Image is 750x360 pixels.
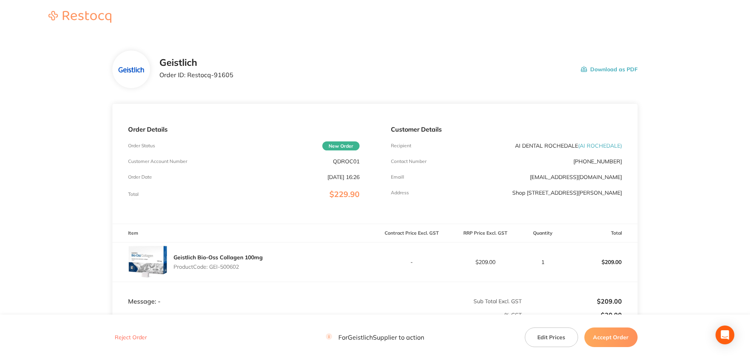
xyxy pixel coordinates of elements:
td: Message: - [112,282,375,305]
p: Order Date [128,174,152,180]
p: Order ID: Restocq- 91605 [159,71,233,78]
button: Reject Order [112,334,149,341]
a: [EMAIL_ADDRESS][DOMAIN_NAME] [530,174,622,181]
a: Restocq logo [41,11,119,24]
p: $209.00 [522,298,622,305]
p: Product Code: GEI-500602 [173,264,263,270]
button: Edit Prices [525,327,578,347]
p: $209.00 [449,259,522,265]
p: Order Details [128,126,359,133]
th: Item [112,224,375,242]
p: Customer Account Number [128,159,187,164]
p: 1 [522,259,564,265]
p: For Geistlich Supplier to action [326,334,424,341]
a: Geistlich Bio-Oss Collagen 100mg [173,254,263,261]
p: Shop [STREET_ADDRESS][PERSON_NAME] [512,190,622,196]
p: - [376,259,448,265]
img: dmE5cGxzaw [119,57,144,82]
p: % GST [113,312,522,318]
p: Recipient [391,143,411,148]
p: Total [128,192,139,197]
th: Contract Price Excl. GST [375,224,449,242]
p: Customer Details [391,126,622,133]
p: Order Status [128,143,155,148]
button: Download as PDF [581,57,638,81]
div: Open Intercom Messenger [716,326,734,344]
th: Quantity [522,224,564,242]
th: Total [564,224,638,242]
img: cmVpOWRkcw [128,242,167,282]
p: Emaill [391,174,404,180]
h2: Geistlich [159,57,233,68]
img: Restocq logo [41,11,119,23]
p: [PHONE_NUMBER] [573,158,622,165]
p: QDROC01 [333,158,360,165]
button: Accept Order [584,327,638,347]
p: [DATE] 16:26 [327,174,360,180]
th: RRP Price Excl. GST [448,224,522,242]
p: $20.90 [522,311,622,318]
p: $209.00 [564,253,637,271]
span: New Order [322,141,360,150]
p: Address [391,190,409,195]
p: AI DENTAL ROCHEDALE [515,143,622,149]
p: Sub Total Excl. GST [376,298,522,304]
span: $229.90 [329,189,360,199]
p: Contact Number [391,159,427,164]
span: ( AI ROCHEDALE ) [578,142,622,149]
